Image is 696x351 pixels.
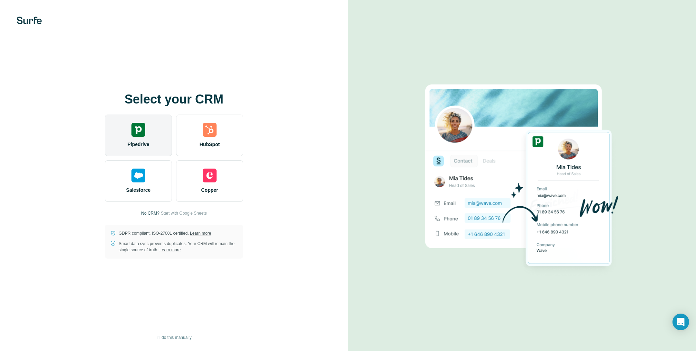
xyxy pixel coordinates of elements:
button: I’ll do this manually [152,332,196,343]
p: No CRM? [141,210,159,216]
span: HubSpot [200,141,220,148]
span: Salesforce [126,187,151,193]
div: Open Intercom Messenger [672,314,689,330]
img: PIPEDRIVE image [425,73,619,278]
a: Learn more [190,231,211,236]
img: pipedrive's logo [131,123,145,137]
span: I’ll do this manually [156,334,191,341]
p: GDPR compliant. ISO-27001 certified. [119,230,211,236]
img: copper's logo [203,169,217,182]
p: Smart data sync prevents duplicates. Your CRM will remain the single source of truth. [119,241,238,253]
button: Start with Google Sheets [161,210,207,216]
span: Copper [201,187,218,193]
span: Pipedrive [127,141,149,148]
img: hubspot's logo [203,123,217,137]
img: Surfe's logo [17,17,42,24]
h1: Select your CRM [105,92,243,106]
img: salesforce's logo [131,169,145,182]
a: Learn more [159,247,181,252]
